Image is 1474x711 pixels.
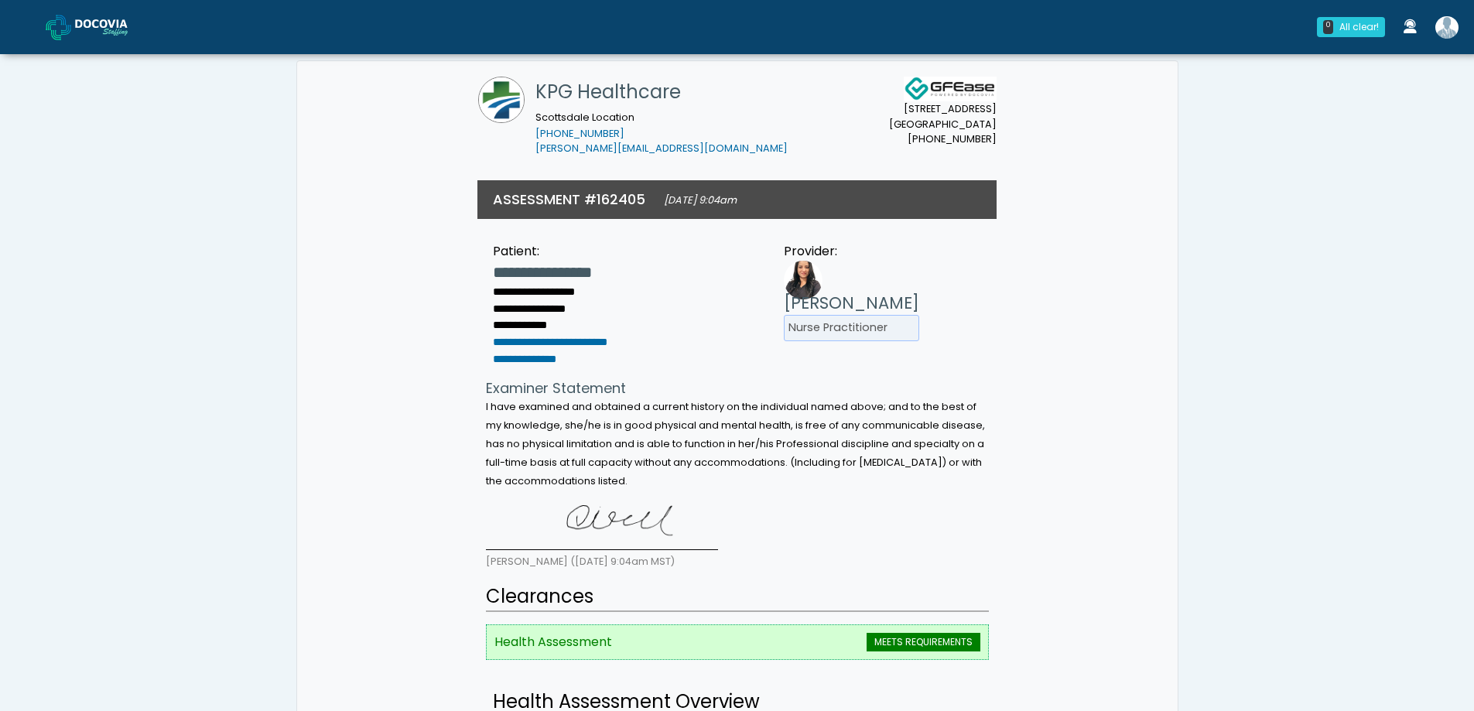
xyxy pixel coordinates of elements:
div: Patient: [493,242,607,261]
img: Provider image [784,261,822,299]
small: [DATE] 9:04am [664,193,737,207]
a: 0 All clear! [1308,11,1394,43]
small: Scottsdale Location [535,111,788,156]
img: Erin Wiseman [1435,16,1459,39]
a: [PHONE_NUMBER] [535,127,624,140]
img: KPG Healthcare [478,77,525,123]
li: Nurse Practitioner [784,315,919,341]
div: Provider: [784,242,919,261]
h4: Examiner Statement [486,380,989,397]
a: [PERSON_NAME][EMAIL_ADDRESS][DOMAIN_NAME] [535,142,788,155]
h1: KPG Healthcare [535,77,788,108]
h2: Clearances [486,583,989,612]
div: All clear! [1339,20,1379,34]
li: Health Assessment [486,624,989,660]
img: Docovia [75,19,152,35]
small: I have examined and obtained a current history on the individual named above; and to the best of ... [486,400,985,487]
small: [PERSON_NAME] ([DATE] 9:04am MST) [486,555,675,568]
img: ZtWDbgAAAAZJREFUAwAmJA4chv0EcQAAAABJRU5ErkJggg== [486,496,718,550]
a: Docovia [46,2,152,52]
small: [STREET_ADDRESS] [GEOGRAPHIC_DATA] [PHONE_NUMBER] [889,101,997,146]
div: 0 [1323,20,1333,34]
h3: ASSESSMENT #162405 [493,190,645,209]
span: MEETS REQUIREMENTS [867,633,980,651]
img: Docovia [46,15,71,40]
h3: [PERSON_NAME] [784,292,919,315]
img: Docovia Staffing Logo [904,77,997,101]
